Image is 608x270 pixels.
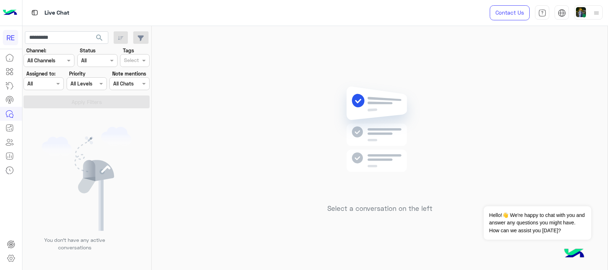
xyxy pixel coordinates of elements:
[576,7,586,17] img: userImage
[592,9,601,17] img: profile
[30,8,39,17] img: tab
[3,5,17,20] img: Logo
[123,47,134,54] label: Tags
[45,8,69,18] p: Live Chat
[123,56,139,66] div: Select
[538,9,546,17] img: tab
[562,242,587,266] img: hulul-logo.png
[80,47,95,54] label: Status
[39,236,111,251] p: You don’t have any active conversations
[95,33,104,42] span: search
[490,5,530,20] a: Contact Us
[3,30,18,45] div: RE
[26,70,56,77] label: Assigned to:
[328,81,431,199] img: no messages
[91,31,108,47] button: search
[535,5,549,20] a: tab
[327,204,432,213] h5: Select a conversation on the left
[558,9,566,17] img: tab
[112,70,146,77] label: Note mentions
[26,47,46,54] label: Channel:
[42,127,131,231] img: empty users
[484,206,591,240] span: Hello!👋 We're happy to chat with you and answer any questions you might have. How can we assist y...
[24,95,150,108] button: Apply Filters
[69,70,85,77] label: Priority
